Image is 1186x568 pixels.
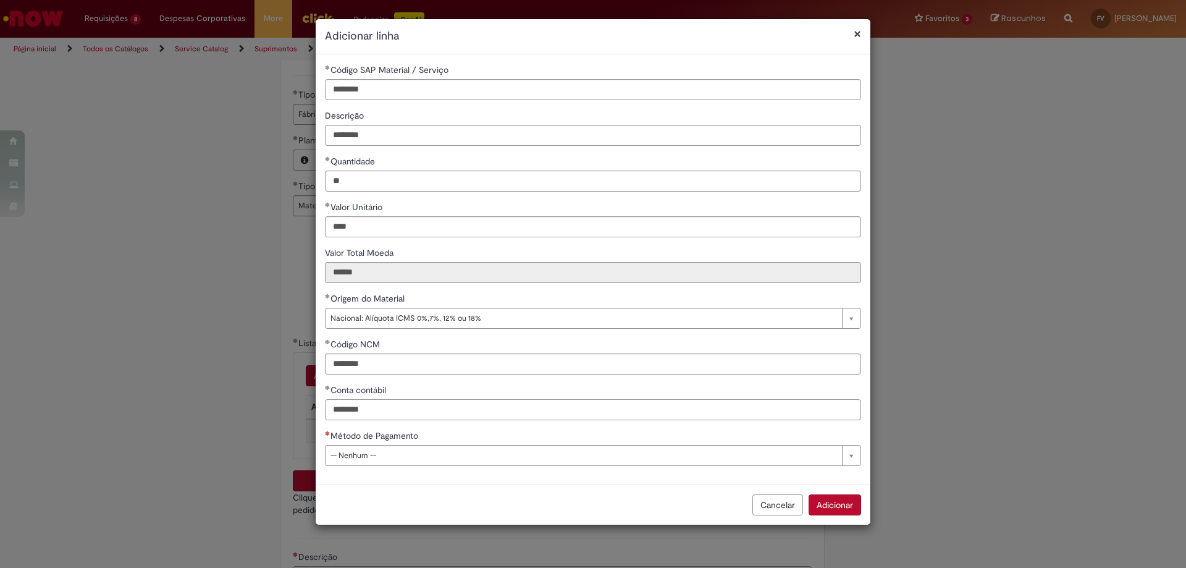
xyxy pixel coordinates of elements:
span: Necessários [325,431,330,436]
span: Código SAP Material / Serviço [330,64,451,75]
button: Fechar modal [854,27,861,40]
span: Somente leitura - Valor Total Moeda [325,247,396,258]
span: Obrigatório Preenchido [325,156,330,161]
span: -- Nenhum -- [330,446,836,465]
span: Código NCM [330,339,382,350]
span: Obrigatório Preenchido [325,339,330,344]
span: Conta contábil [330,384,389,396]
span: Obrigatório Preenchido [325,385,330,390]
span: Valor Unitário [330,201,385,213]
input: Código NCM [325,354,861,375]
button: Cancelar [752,494,803,515]
span: Obrigatório Preenchido [325,65,330,70]
input: Descrição [325,125,861,146]
span: Origem do Material [330,293,407,304]
span: Quantidade [330,156,377,167]
input: Quantidade [325,171,861,192]
span: Obrigatório Preenchido [325,294,330,299]
input: Código SAP Material / Serviço [325,79,861,100]
span: Descrição [325,110,366,121]
button: Adicionar [809,494,861,515]
input: Valor Unitário [325,216,861,237]
span: Nacional: Alíquota ICMS 0%,7%, 12% ou 18% [330,308,836,328]
h2: Adicionar linha [325,28,861,45]
span: Método de Pagamento [330,430,421,441]
span: Obrigatório Preenchido [325,202,330,207]
input: Conta contábil [325,399,861,420]
input: Valor Total Moeda [325,262,861,283]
